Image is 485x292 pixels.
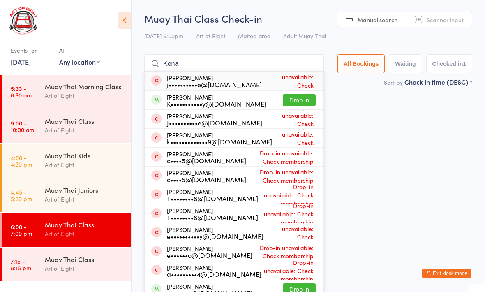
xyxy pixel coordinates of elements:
div: Muay Thai Class [45,255,124,264]
div: c••••5@[DOMAIN_NAME] [167,176,246,183]
span: Art of Eight [196,32,225,40]
div: [PERSON_NAME] [167,113,262,126]
div: c••••5@[DOMAIN_NAME] [167,157,246,164]
div: Muay Thai Juniors [45,185,124,195]
time: 4:00 - 4:30 pm [11,154,32,167]
div: Art of Eight [45,125,124,135]
div: a•••••••••4@[DOMAIN_NAME] [167,271,261,277]
div: [PERSON_NAME] [167,264,261,277]
time: 4:45 - 5:30 pm [11,189,32,202]
div: Events for [11,44,51,57]
a: 9:00 -10:00 amMuay Thai ClassArt of Eight [2,109,131,143]
div: j••••••••••e@[DOMAIN_NAME] [167,81,262,88]
div: k•••••••••••••9@[DOMAIN_NAME] [167,138,272,145]
div: Muay Thai Kids [45,151,124,160]
span: Drop-in unavailable: Check membership [262,101,316,138]
input: Search [144,54,324,73]
span: Drop-in unavailable: Check membership [263,214,316,251]
div: Muay Thai Morning Class [45,82,124,91]
div: [PERSON_NAME] [167,207,258,220]
img: Art of Eight [8,6,39,35]
button: All Bookings [337,54,385,73]
div: [PERSON_NAME] [167,245,252,258]
div: [PERSON_NAME] [167,188,258,202]
div: Check in time (DESC) [404,77,472,86]
div: Muay Thai Class [45,220,124,229]
div: Muay Thai Class [45,116,124,125]
span: Drop-in unavailable: Check membership [258,199,316,228]
div: T••••••••8@[DOMAIN_NAME] [167,195,258,202]
div: Art of Eight [45,160,124,169]
span: [DATE] 6:00pm [144,32,183,40]
div: Art of Eight [45,264,124,273]
div: J••••••••••e@[DOMAIN_NAME] [167,119,262,126]
div: [PERSON_NAME] [167,151,246,164]
button: Waiting [389,54,422,73]
span: Drop-in unavailable: Check membership [252,241,316,262]
div: [PERSON_NAME] [167,94,266,107]
div: e••••••o@[DOMAIN_NAME] [167,252,252,258]
div: [PERSON_NAME] [167,132,272,145]
span: Matted area [238,32,270,40]
button: Checked in1 [426,54,473,73]
div: Art of Eight [45,229,124,239]
span: Drop-in unavailable: Check membership [246,166,316,186]
time: 5:30 - 6:30 am [11,85,32,98]
time: 9:00 - 10:00 am [11,120,34,133]
div: e••••••••••y@[DOMAIN_NAME] [167,233,263,239]
span: Drop-in unavailable: Check membership [272,120,316,157]
div: K•••••••••••y@[DOMAIN_NAME] [167,100,266,107]
div: Art of Eight [45,195,124,204]
a: 5:30 -6:30 amMuay Thai Morning ClassArt of Eight [2,75,131,109]
a: 6:00 -7:00 pmMuay Thai ClassArt of Eight [2,213,131,247]
span: Scanner input [427,16,464,24]
a: [DATE] [11,57,31,66]
button: Exit kiosk mode [422,269,471,278]
div: 1 [463,60,466,67]
div: Any location [59,57,100,66]
span: Manual search [358,16,397,24]
a: 4:00 -4:30 pmMuay Thai KidsArt of Eight [2,144,131,178]
label: Sort by [384,78,403,86]
div: T••••••••8@[DOMAIN_NAME] [167,214,258,220]
time: 6:00 - 7:00 pm [11,223,32,236]
div: At [59,44,100,57]
span: Drop-in unavailable: Check membership [246,147,316,167]
div: Art of Eight [45,91,124,100]
a: 4:45 -5:30 pmMuay Thai JuniorsArt of Eight [2,178,131,212]
div: [PERSON_NAME] [167,169,246,183]
div: [PERSON_NAME] [167,74,262,88]
span: Drop-in unavailable: Check membership [258,181,316,209]
time: 7:15 - 8:15 pm [11,258,31,271]
span: Adult Muay Thai [283,32,326,40]
button: Drop in [283,94,316,106]
div: [PERSON_NAME] [167,226,263,239]
span: Drop-in unavailable: Check membership [262,63,316,100]
a: 7:15 -8:15 pmMuay Thai ClassArt of Eight [2,248,131,281]
span: Drop-in unavailable: Check membership [261,256,316,285]
h2: Muay Thai Class Check-in [144,12,472,25]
